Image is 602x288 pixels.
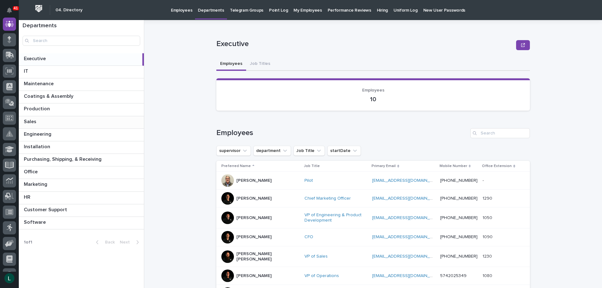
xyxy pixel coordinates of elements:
[24,155,103,162] p: Purchasing, Shipping, & Receiving
[55,8,82,13] h2: 04. Directory
[19,129,144,141] a: EngineeringEngineering
[253,146,291,156] button: department
[24,67,29,74] p: IT
[24,206,68,213] p: Customer Support
[293,146,325,156] button: Job Title
[304,196,351,201] a: Chief Marketing Officer
[246,58,274,71] button: Job Titles
[117,239,144,245] button: Next
[24,168,39,175] p: Office
[304,163,320,170] p: Job Title
[304,273,339,279] a: VP of Operations
[236,273,272,279] p: [PERSON_NAME]
[236,215,272,221] p: [PERSON_NAME]
[91,239,117,245] button: Back
[24,80,55,87] p: Maintenance
[440,274,467,278] a: 5742025349
[101,240,115,244] span: Back
[372,163,396,170] p: Primary Email
[236,251,299,262] p: [PERSON_NAME] [PERSON_NAME]
[19,91,144,103] a: Coatings & AssemblyCoatings & Assembly
[216,207,530,228] tr: [PERSON_NAME]VP of Engineering & Product Development [EMAIL_ADDRESS][DOMAIN_NAME] [PHONE_NUMBER]1...
[327,146,361,156] button: startDate
[24,92,75,99] p: Coatings & Assembly
[372,254,443,259] a: [EMAIL_ADDRESS][DOMAIN_NAME]
[236,234,272,240] p: [PERSON_NAME]
[216,39,514,49] p: Executive
[19,217,144,229] a: SoftwareSoftware
[23,23,140,29] h1: Departments
[483,195,494,201] p: 1290
[19,103,144,116] a: ProductionProduction
[483,177,485,183] p: -
[221,163,251,170] p: Preferred Name
[19,235,37,250] p: 1 of 1
[372,196,443,201] a: [EMAIL_ADDRESS][DOMAIN_NAME]
[216,58,246,71] button: Employees
[304,212,367,223] a: VP of Engineering & Product Development
[216,172,530,190] tr: [PERSON_NAME]Pilot [EMAIL_ADDRESS][DOMAIN_NAME] [PHONE_NUMBER]--
[236,196,272,201] p: [PERSON_NAME]
[19,78,144,91] a: MaintenanceMaintenance
[19,179,144,191] a: MarketingMarketing
[482,163,512,170] p: Office Extension
[483,214,494,221] p: 1050
[33,3,45,14] img: Workspace Logo
[3,4,16,17] button: Notifications
[440,235,478,239] a: [PHONE_NUMBER]
[19,141,144,154] a: InstallationInstallation
[8,8,16,18] div: Notifications41
[19,204,144,217] a: Customer SupportCustomer Support
[224,96,522,103] p: 10
[19,192,144,204] a: HRHR
[3,272,16,285] button: users-avatar
[304,178,313,183] a: Pilot
[24,193,32,200] p: HR
[216,146,251,156] button: supervisor
[440,196,478,201] a: [PHONE_NUMBER]
[483,272,494,279] p: 1080
[24,105,51,112] p: Production
[372,216,443,220] a: [EMAIL_ADDRESS][DOMAIN_NAME]
[24,130,53,137] p: Engineering
[216,267,530,285] tr: [PERSON_NAME]VP of Operations [EMAIL_ADDRESS][DOMAIN_NAME] 574202534910801080
[216,128,468,138] h1: Employees
[304,254,328,259] a: VP of Sales
[236,178,272,183] p: [PERSON_NAME]
[23,36,140,46] input: Search
[483,233,494,240] p: 1090
[440,178,478,183] a: [PHONE_NUMBER]
[120,240,134,244] span: Next
[470,128,530,138] input: Search
[19,53,144,66] a: ExecutiveExecutive
[372,178,443,183] a: [EMAIL_ADDRESS][DOMAIN_NAME]
[216,190,530,207] tr: [PERSON_NAME]Chief Marketing Officer [EMAIL_ADDRESS][DOMAIN_NAME] [PHONE_NUMBER]12901290
[24,55,47,62] p: Executive
[440,163,467,170] p: Mobile Number
[304,234,313,240] a: CFO
[24,180,49,187] p: Marketing
[19,116,144,129] a: SalesSales
[216,228,530,246] tr: [PERSON_NAME]CFO [EMAIL_ADDRESS][DOMAIN_NAME] [PHONE_NUMBER]10901090
[19,166,144,179] a: OfficeOffice
[24,218,47,225] p: Software
[19,66,144,78] a: ITIT
[19,154,144,166] a: Purchasing, Shipping, & ReceivingPurchasing, Shipping, & Receiving
[440,216,478,220] a: [PHONE_NUMBER]
[216,246,530,267] tr: [PERSON_NAME] [PERSON_NAME]VP of Sales [EMAIL_ADDRESS][DOMAIN_NAME] [PHONE_NUMBER]12301230
[483,253,493,259] p: 1230
[24,118,38,125] p: Sales
[24,143,51,150] p: Installation
[372,274,443,278] a: [EMAIL_ADDRESS][DOMAIN_NAME]
[372,235,443,239] a: [EMAIL_ADDRESS][DOMAIN_NAME]
[14,6,18,10] p: 41
[362,88,384,92] span: Employees
[440,254,478,259] a: [PHONE_NUMBER]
